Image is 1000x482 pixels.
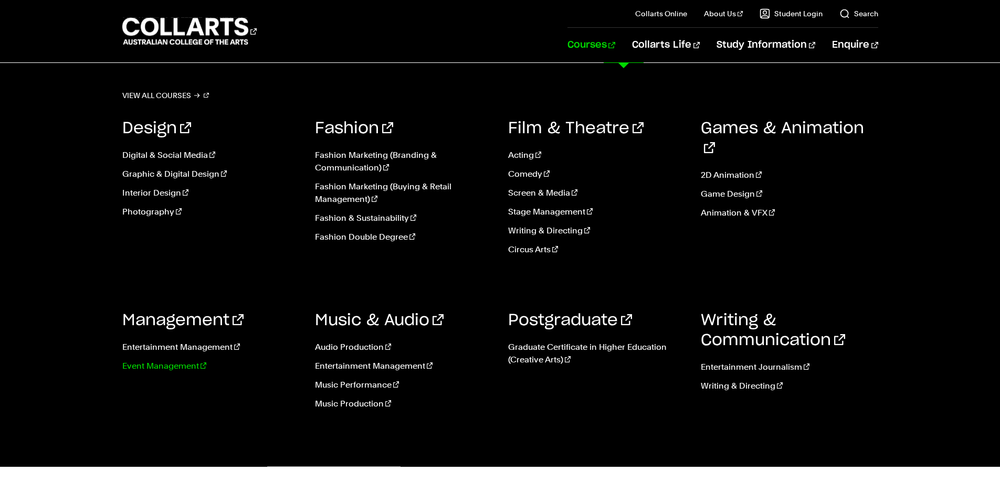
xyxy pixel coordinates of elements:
[508,187,686,199] a: Screen & Media
[701,313,845,348] a: Writing & Communication
[315,313,444,328] a: Music & Audio
[315,149,492,174] a: Fashion Marketing (Branding & Communication)
[122,168,300,180] a: Graphic & Digital Design
[508,243,686,256] a: Circus Arts
[508,149,686,162] a: Acting
[704,8,743,19] a: About Us
[315,341,492,354] a: Audio Production
[632,28,700,62] a: Collarts Life
[122,187,300,199] a: Interior Design
[701,361,878,373] a: Entertainment Journalism
[315,231,492,243] a: Fashion Double Degree
[315,398,492,410] a: Music Production
[635,8,687,19] a: Collarts Online
[701,121,864,156] a: Games & Animation
[508,168,686,180] a: Comedy
[508,206,686,218] a: Stage Management
[122,149,300,162] a: Digital & Social Media
[315,379,492,391] a: Music Performance
[508,341,686,366] a: Graduate Certificate in Higher Education (Creative Arts)
[508,121,644,136] a: Film & Theatre
[122,88,209,103] a: View all courses
[315,360,492,372] a: Entertainment Management
[567,28,615,62] a: Courses
[839,8,878,19] a: Search
[701,169,878,181] a: 2D Animation
[122,16,257,46] div: Go to homepage
[122,206,300,218] a: Photography
[315,180,492,206] a: Fashion Marketing (Buying & Retail Management)
[122,360,300,372] a: Event Management
[122,313,244,328] a: Management
[760,8,823,19] a: Student Login
[508,224,686,237] a: Writing & Directing
[122,341,300,354] a: Entertainment Management
[717,28,815,62] a: Study Information
[701,380,878,392] a: Writing & Directing
[508,313,632,328] a: Postgraduate
[701,188,878,200] a: Game Design
[315,121,393,136] a: Fashion
[122,121,191,136] a: Design
[832,28,878,62] a: Enquire
[315,212,492,224] a: Fashion & Sustainability
[701,207,878,219] a: Animation & VFX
